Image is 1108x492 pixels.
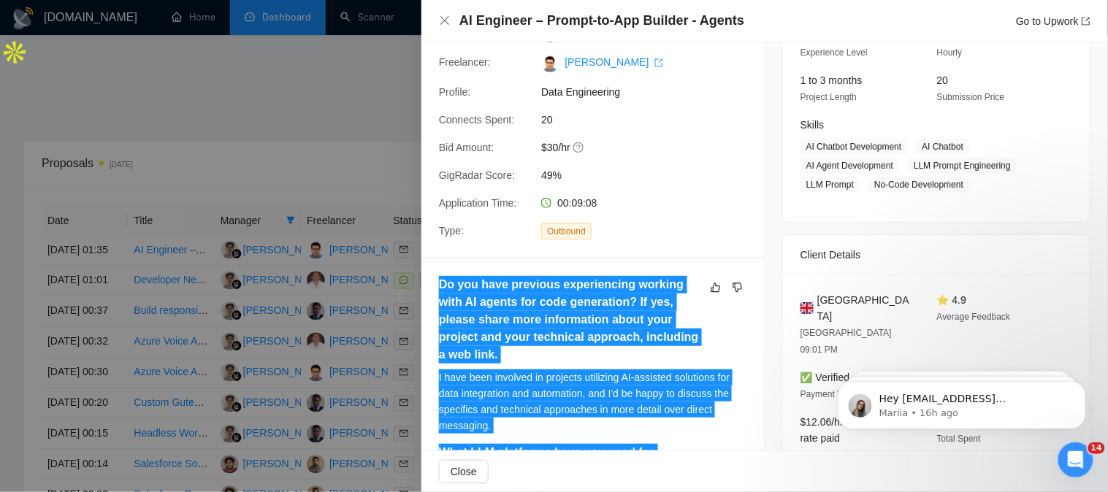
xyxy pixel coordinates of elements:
span: No-Code Development [868,177,969,193]
span: LLM Prompt [801,177,860,193]
span: Data Engineering [541,84,760,100]
span: ⭐ 4.9 [937,294,966,306]
iframe: Intercom live chat [1058,442,1093,477]
span: export [1082,17,1090,26]
img: 🇬🇧 [801,300,814,316]
span: Payment Verification [801,389,880,399]
div: I have been involved in projects utilizing AI-assisted solutions for data integration and automat... [439,369,746,434]
span: 373 Hours [801,450,841,460]
span: AI Chatbot Development [801,139,908,155]
span: Average Feedback [937,312,1011,322]
span: 49% [541,167,760,183]
span: Project Length [801,92,857,102]
h4: AI Engineer – Prompt-to-App Builder - Agents [459,12,744,30]
span: 20 [541,112,760,128]
span: AI Chatbot [917,139,970,155]
button: Close [439,460,489,483]
span: Submission Price [937,92,1005,102]
span: Outbound [541,223,592,239]
h5: What LLM platforms have you used for software code generation? [439,444,700,479]
span: Connects Spent: [439,114,515,126]
button: Close [439,15,451,27]
span: close [439,15,451,26]
span: Skills [801,119,825,131]
button: dislike [729,279,746,296]
div: Client Details [801,235,1072,274]
span: like [711,282,721,293]
span: Close [451,464,477,480]
span: [GEOGRAPHIC_DATA] [817,292,914,324]
span: 14 [1088,442,1105,454]
span: 1 to 3 months [801,74,863,86]
span: $30/hr [541,139,760,155]
iframe: Intercom notifications message [816,350,1108,453]
span: Bid Amount: [439,142,494,153]
span: 00:09:08 [557,197,597,209]
span: Type: [439,225,464,237]
span: 20 [937,74,949,86]
span: clock-circle [541,198,551,208]
span: LLM Prompt Engineering [908,158,1017,174]
a: Go to Upworkexport [1016,15,1090,27]
span: dislike [733,282,743,293]
span: Profile: [439,86,471,98]
span: $12.06/hr avg hourly rate paid [801,416,894,444]
span: AI Agent Development [801,158,899,174]
span: GigRadar Score: [439,169,515,181]
span: [GEOGRAPHIC_DATA] 09:01 PM [801,328,892,355]
button: like [707,279,725,296]
span: Application Time: [439,197,517,209]
h5: Do you have previous experiencing working with AI agents for code generation? If yes, please shar... [439,276,700,364]
span: question-circle [573,142,585,153]
span: ✅ Verified [801,372,850,383]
